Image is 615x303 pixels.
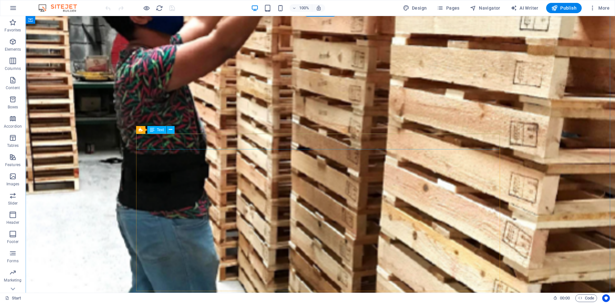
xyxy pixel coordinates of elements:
[470,5,500,11] span: Navigator
[7,143,19,148] p: Tables
[6,181,20,187] p: Images
[4,278,21,283] p: Marketing
[587,3,612,13] button: More
[290,4,312,12] button: 100%
[511,5,538,11] span: AI Writer
[8,201,18,206] p: Slider
[403,5,427,11] span: Design
[7,258,19,264] p: Forms
[437,5,459,11] span: Pages
[564,296,565,300] span: :
[589,5,610,11] span: More
[7,239,19,244] p: Footer
[551,5,577,11] span: Publish
[157,128,164,132] span: Text
[8,105,18,110] p: Boxes
[5,294,21,302] a: Click to cancel selection. Double-click to open Pages
[155,4,163,12] button: reload
[578,294,594,302] span: Code
[575,294,597,302] button: Code
[4,124,22,129] p: Accordion
[553,294,570,302] h6: Session time
[434,3,462,13] button: Pages
[508,3,541,13] button: AI Writer
[6,220,19,225] p: Header
[299,4,309,12] h6: 100%
[602,294,610,302] button: Usercentrics
[4,28,21,33] p: Favorites
[5,162,20,167] p: Features
[6,85,20,90] p: Content
[156,4,163,12] i: Reload page
[400,3,430,13] button: Design
[546,3,582,13] button: Publish
[316,5,322,11] i: On resize automatically adjust zoom level to fit chosen device.
[560,294,570,302] span: 00 00
[467,3,503,13] button: Navigator
[5,66,21,71] p: Columns
[5,47,21,52] p: Elements
[37,4,85,12] img: Editor Logo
